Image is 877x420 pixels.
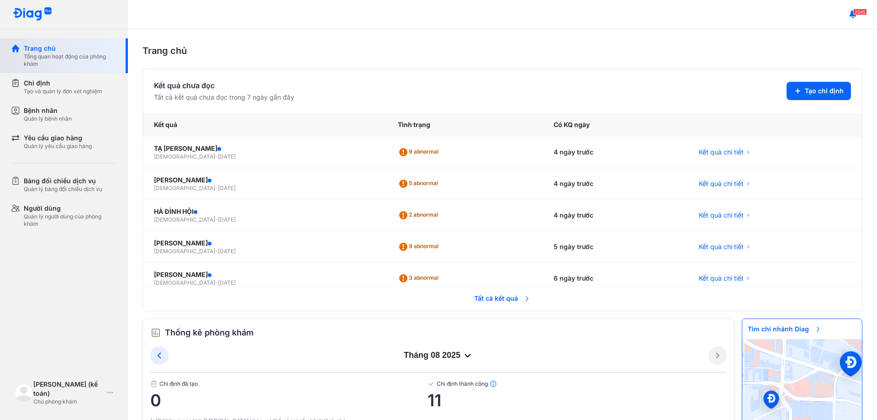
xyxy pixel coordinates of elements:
img: document.50c4cfd0.svg [150,380,158,388]
div: 9 abnormal [398,145,442,159]
span: [DEMOGRAPHIC_DATA] [154,153,215,160]
div: 4 ngày trước [543,137,688,168]
span: 2045 [853,9,867,15]
span: - [215,248,218,255]
span: Chỉ định thành công [428,380,727,388]
div: 9 abnormal [398,239,442,254]
div: Yêu cầu giao hàng [24,133,92,143]
div: 5 abnormal [398,176,442,191]
span: [DEMOGRAPHIC_DATA] [154,216,215,223]
div: Kết quả chưa đọc [154,80,294,91]
div: Bệnh nhân [24,106,72,115]
span: [DATE] [218,153,236,160]
span: Kết quả chi tiết [699,274,744,283]
span: [DATE] [218,216,236,223]
span: Kết quả chi tiết [699,148,744,157]
div: Quản lý bảng đối chiếu dịch vụ [24,186,102,193]
div: TẠ [PERSON_NAME] [154,144,376,153]
span: Kết quả chi tiết [699,179,744,188]
span: [DEMOGRAPHIC_DATA] [154,185,215,191]
div: 4 ngày trước [543,168,688,200]
div: Bảng đối chiếu dịch vụ [24,176,102,186]
span: [DEMOGRAPHIC_DATA] [154,248,215,255]
button: Tạo chỉ định [787,82,851,100]
div: Kết quả [143,113,387,137]
div: Quản lý bệnh nhân [24,115,72,122]
img: checked-green.01cc79e0.svg [428,380,435,388]
div: 5 ngày trước [543,231,688,263]
div: 3 abnormal [398,271,442,286]
div: Tạo và quản lý đơn xét nghiệm [24,88,102,95]
span: [DATE] [218,279,236,286]
div: 2 abnormal [398,208,442,223]
img: info.7e716105.svg [490,380,497,388]
div: Trang chủ [24,44,117,53]
div: HÀ ĐÌNH HỘI [154,207,376,216]
span: Thống kê phòng khám [165,326,254,339]
div: Quản lý người dùng của phòng khám [24,213,117,228]
div: [PERSON_NAME] [154,175,376,185]
span: Kết quả chi tiết [699,211,744,220]
div: Tình trạng [387,113,543,137]
span: - [215,185,218,191]
span: 0 [150,391,428,409]
div: 6 ngày trước [543,263,688,294]
span: - [215,216,218,223]
div: tháng 08 2025 [169,350,708,361]
img: logo [13,7,52,21]
div: Tổng quan hoạt động của phòng khám [24,53,117,68]
div: [PERSON_NAME] [154,239,376,248]
span: Tất cả kết quả [469,288,536,308]
div: Trang chủ [143,44,862,58]
span: Kết quả chi tiết [699,242,744,251]
span: Chỉ định đã tạo [150,380,428,388]
div: Chỉ định [24,79,102,88]
div: Tất cả kết quả chưa đọc trong 7 ngày gần đây [154,93,294,102]
span: Tạo chỉ định [805,86,844,96]
div: [PERSON_NAME] (kế toán) [33,380,104,398]
div: Người dùng [24,204,117,213]
span: - [215,153,218,160]
div: Có KQ ngày [543,113,688,137]
div: Quản lý yêu cầu giao hàng [24,143,92,150]
div: 4 ngày trước [543,200,688,231]
div: Chủ phòng khám [33,398,104,405]
span: [DEMOGRAPHIC_DATA] [154,279,215,286]
img: order.5a6da16c.svg [150,327,161,338]
span: 11 [428,391,727,409]
span: [DATE] [218,185,236,191]
span: - [215,279,218,286]
img: logo [15,383,33,402]
div: [PERSON_NAME] [154,270,376,279]
span: Tìm chi nhánh Diag [742,319,827,339]
span: [DATE] [218,248,236,255]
